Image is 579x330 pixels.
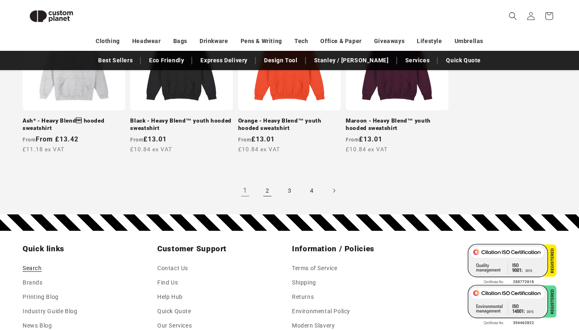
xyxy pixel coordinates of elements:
[538,291,579,330] div: Chat Widget
[320,34,361,48] a: Office & Paper
[292,244,422,254] h2: Information / Policies
[196,53,252,68] a: Express Delivery
[157,290,183,304] a: Help Hub
[23,290,59,304] a: Printing Blog
[292,275,316,290] a: Shipping
[442,53,485,68] a: Quick Quote
[374,34,404,48] a: Giveaways
[23,182,556,200] nav: Pagination
[468,285,556,326] img: ISO 14001 Certified
[23,275,43,290] a: Brands
[292,263,338,275] a: Terms of Service
[292,290,314,304] a: Returns
[468,244,556,285] img: ISO 9001 Certified
[417,34,442,48] a: Lifestyle
[130,117,233,132] a: Black - Heavy Blend™ youth hooded sweatshirt
[23,117,125,132] a: Ash* - Heavy Blend hooded sweatshirt
[23,3,80,29] img: Custom Planet
[157,275,178,290] a: Find Us
[94,53,137,68] a: Best Sellers
[23,263,42,275] a: Search
[346,117,448,132] a: Maroon - Heavy Blend™ youth hooded sweatshirt
[96,34,120,48] a: Clothing
[200,34,228,48] a: Drinkware
[292,304,350,319] a: Environmental Policy
[258,182,276,200] a: Page 2
[236,182,254,200] a: Page 1
[504,7,522,25] summary: Search
[157,244,287,254] h2: Customer Support
[132,34,161,48] a: Headwear
[173,34,187,48] a: Bags
[238,117,341,132] a: Orange - Heavy Blend™ youth hooded sweatshirt
[401,53,434,68] a: Services
[23,244,152,254] h2: Quick links
[241,34,282,48] a: Pens & Writing
[310,53,393,68] a: Stanley / [PERSON_NAME]
[157,263,188,275] a: Contact Us
[157,304,191,319] a: Quick Quote
[294,34,308,48] a: Tech
[145,53,188,68] a: Eco Friendly
[538,291,579,330] iframe: To enrich screen reader interactions, please activate Accessibility in Grammarly extension settings
[325,182,343,200] a: Next page
[455,34,483,48] a: Umbrellas
[303,182,321,200] a: Page 4
[260,53,302,68] a: Design Tool
[23,304,77,319] a: Industry Guide Blog
[280,182,299,200] a: Page 3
